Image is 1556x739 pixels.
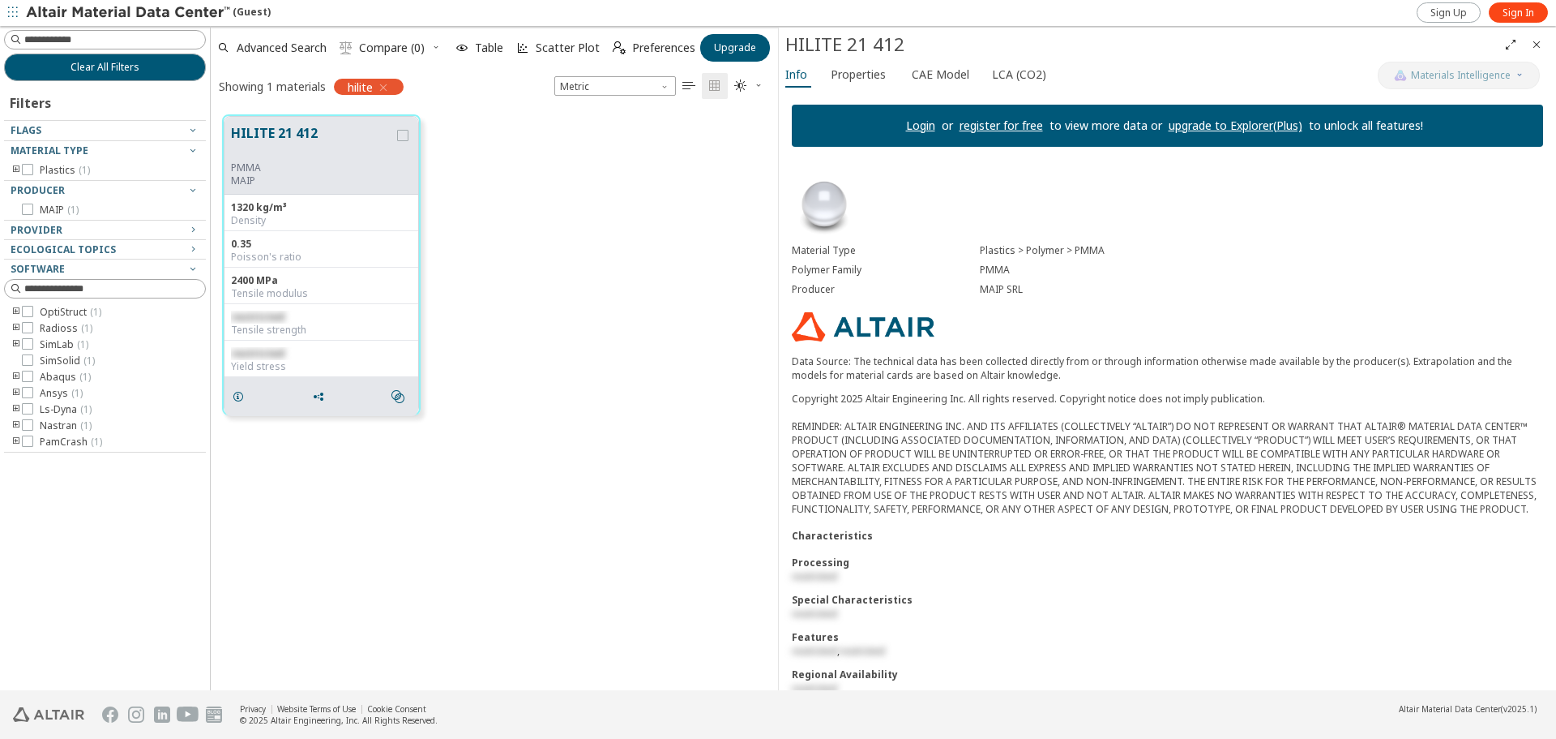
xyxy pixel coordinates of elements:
[11,183,65,197] span: Producer
[231,251,412,264] div: Poisson's ratio
[980,283,1543,296] div: MAIP SRL
[11,338,22,351] i: toogle group
[714,41,756,54] span: Upgrade
[11,223,62,237] span: Provider
[81,321,92,335] span: ( 1 )
[40,371,91,384] span: Abaqus
[231,214,412,227] div: Density
[1430,6,1467,19] span: Sign Up
[554,76,676,96] span: Metric
[277,703,356,715] a: Website Terms of Use
[1503,6,1534,19] span: Sign In
[4,121,206,140] button: Flags
[231,123,394,161] button: HILITE 21 412
[40,338,88,351] span: SimLab
[1417,2,1481,23] a: Sign Up
[11,123,41,137] span: Flags
[11,436,22,449] i: toogle group
[792,283,980,296] div: Producer
[219,79,326,94] div: Showing 1 materials
[40,419,92,432] span: Nastran
[792,312,934,342] img: Logo - Provider
[240,715,438,726] div: © 2025 Altair Engineering, Inc. All Rights Reserved.
[71,61,139,74] span: Clear All Filters
[80,419,92,432] span: ( 1 )
[980,244,1543,257] div: Plastics > Polymer > PMMA
[792,556,1543,569] div: Processing
[4,81,59,120] div: Filters
[11,419,22,432] i: toogle group
[992,62,1046,88] span: LCA (CO2)
[1498,32,1524,58] button: Full Screen
[792,173,857,238] img: Material Type Image
[1394,69,1407,82] img: AI Copilot
[40,322,92,335] span: Radioss
[11,144,88,157] span: Material Type
[700,34,770,62] button: Upgrade
[912,62,969,88] span: CAE Model
[67,203,79,217] span: ( 1 )
[792,244,980,257] div: Material Type
[211,103,778,690] div: grid
[632,42,695,54] span: Preferences
[4,181,206,200] button: Producer
[792,354,1543,382] p: Data Source: The technical data has been collected directly from or through information otherwise...
[792,644,837,658] span: restricted
[11,387,22,400] i: toogle group
[237,42,327,54] span: Advanced Search
[1043,118,1169,134] p: to view more data or
[26,5,233,21] img: Altair Material Data Center
[1399,703,1537,715] div: (v2025.1)
[1169,118,1302,133] a: upgrade to Explorer(Plus)
[792,264,980,277] div: Polymer Family
[11,164,22,177] i: toogle group
[348,79,373,94] span: hilite
[40,204,79,217] span: MAIP
[80,402,92,416] span: ( 1 )
[40,387,83,400] span: Ansys
[11,262,65,276] span: Software
[734,79,747,92] i: 
[792,593,1543,607] div: Special Characteristics
[1378,62,1540,89] button: AI CopilotMaterials Intelligence
[231,274,412,287] div: 2400 MPa
[231,238,412,251] div: 0.35
[980,264,1543,277] div: PMMA
[79,370,91,384] span: ( 1 )
[792,681,837,695] span: restricted
[305,380,339,413] button: Share
[11,371,22,384] i: toogle group
[960,118,1043,133] a: register for free
[224,380,259,413] button: Details
[831,62,886,88] span: Properties
[26,5,271,21] div: (Guest)
[1489,2,1548,23] a: Sign In
[792,630,1543,644] div: Features
[240,703,266,715] a: Privacy
[935,118,960,134] p: or
[367,703,426,715] a: Cookie Consent
[231,161,394,174] div: PMMA
[40,436,102,449] span: PamCrash
[359,42,425,54] span: Compare (0)
[4,260,206,279] button: Software
[1302,118,1430,134] p: to unlock all features!
[792,392,1543,516] div: Copyright 2025 Altair Engineering Inc. All rights reserved. Copyright notice does not imply publi...
[792,644,1543,658] div: ,
[231,310,284,324] span: restricted
[384,380,418,413] button: Similar search
[231,346,284,360] span: restricted
[231,174,394,187] p: MAIP
[792,668,1543,681] div: Regional Availability
[231,201,412,214] div: 1320 kg/m³
[676,73,702,99] button: Table View
[792,529,1543,543] div: Characteristics
[475,42,503,54] span: Table
[11,403,22,416] i: toogle group
[906,118,935,133] a: Login
[83,354,95,367] span: ( 1 )
[4,54,206,81] button: Clear All Filters
[91,435,102,449] span: ( 1 )
[840,644,885,658] span: restricted
[11,322,22,335] i: toogle group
